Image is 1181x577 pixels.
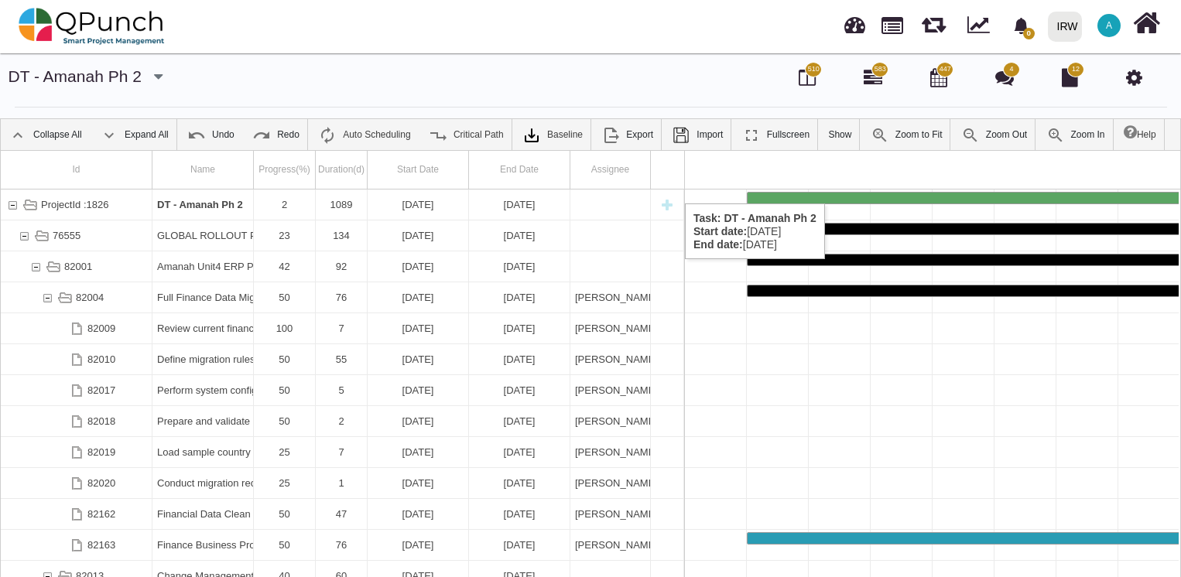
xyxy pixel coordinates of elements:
div: 82004 [76,282,104,312]
div: Full Finance Data Migration Process [157,282,248,312]
a: Zoom In [1039,119,1113,150]
div: 25 [254,437,316,467]
a: 583 [864,74,882,87]
div: [DATE] [474,313,565,343]
div: 100 [258,313,310,343]
div: 82001 [64,251,92,282]
div: 27-06-2025 [368,220,469,251]
img: ic_collapse_all_24.42ac041.png [9,126,27,145]
div: 7 [316,437,368,467]
div: 82019 [1,437,152,467]
div: Task: Full Finance Data Migration Process Start date: 27-06-2025 End date: 10-09-2025 [1,282,684,313]
a: Show [820,119,859,150]
a: Import [664,119,731,150]
div: 82020 [1,468,152,498]
div: [DATE] [474,189,565,220]
div: 10-09-2025 [469,468,570,498]
div: Salman.khan [570,499,651,529]
div: 92 [320,251,362,282]
span: Projects [881,10,903,34]
div: [PERSON_NAME].khan [575,282,645,312]
b: End date: [693,238,743,251]
div: Load sample country data into the Unit4 ERP PREV (test environment) for testing purposes [152,437,254,467]
div: 2 [316,406,368,436]
div: 42 [258,251,310,282]
div: Salman.khan,Azeem.khan, [570,437,651,467]
img: ic_zoom_out.687aa02.png [961,126,980,145]
div: 27-06-2025 [368,251,469,282]
div: 04-07-2025 [368,344,469,374]
div: 26-09-2025 [469,251,570,282]
div: Load sample country data into the Unit4 ERP PREV (test environment) for testing purposes [157,437,248,467]
div: 2 [258,189,310,220]
div: 07-11-2025 [469,220,570,251]
div: [DATE] [474,468,565,498]
div: Review current finance data sources & mappings, including Chart of Accounts, Products, Expense Ty... [157,313,248,343]
div: 82163 [1,530,152,560]
div: [DATE] [372,313,464,343]
i: Calendar [930,68,947,87]
div: 50 [254,344,316,374]
a: Baseline [515,119,590,150]
img: ic_zoom_in.48fceee.png [1046,126,1065,145]
div: [DATE] [474,375,565,405]
div: [DATE] [372,499,464,529]
div: Full Finance Data Migration Process [152,282,254,312]
div: 76 [316,282,368,312]
div: Task: Define migration rules and outline the Financial Data Migration steps for GL, Fixed Assets,... [1,344,684,375]
div: 09-09-2025 [469,437,570,467]
div: 25 [254,468,316,498]
span: 0 [1023,28,1035,39]
div: 50 [258,375,310,405]
div: [PERSON_NAME].[PERSON_NAME].khan, [575,406,645,436]
span: 447 [940,64,951,75]
span: A [1106,21,1112,30]
div: 5 [320,375,362,405]
div: 7 [320,437,362,467]
div: GLOBAL ROLLOUT PREPARATION [152,220,254,251]
a: Undo [180,119,242,150]
div: [DATE] [474,406,565,436]
div: Perform system configuration checks to ensure all required parameters are enabled prior to data m... [157,375,248,405]
div: 23 [254,220,316,251]
div: Salman.khan [570,344,651,374]
div: Task: GLOBAL ROLLOUT PREPARATION Start date: 27-06-2025 End date: 07-11-2025 [1,220,684,251]
div: [DATE] [372,251,464,282]
div: 10-09-2025 [368,468,469,498]
div: 47 [320,499,362,529]
img: ic_auto_scheduling_24.ade0d5b.png [318,126,337,145]
div: Dynamic Report [960,1,1004,52]
div: 50 [258,530,310,560]
div: [DATE] [372,437,464,467]
img: qpunch-sp.fa6292f.png [19,3,165,50]
div: 2 [320,406,362,436]
div: 76555 [53,220,80,251]
div: 27-08-2025 [469,344,570,374]
div: Salman.khan [570,313,651,343]
div: IRW [1057,13,1078,40]
div: Start Date [368,151,469,189]
div: GLOBAL ROLLOUT PREPARATION [157,220,248,251]
div: 92 [316,251,368,282]
div: [PERSON_NAME].[PERSON_NAME].khan, [575,375,645,405]
div: 100 [254,313,316,343]
span: 510 [808,64,820,75]
div: Id [1,151,152,189]
div: [PERSON_NAME].khan [575,313,645,343]
div: 82018 [87,406,115,436]
div: 50 [254,282,316,312]
b: Task: [693,212,721,224]
span: 583 [875,64,886,75]
div: 82009 [87,313,115,343]
div: 82010 [87,344,115,374]
div: 25-08-2025 [368,375,469,405]
div: 82163 [87,530,115,560]
div: 82162 [87,499,115,529]
div: 50 [254,375,316,405]
div: 42 [254,251,316,282]
div: Azeem.khan,Salman.khan, [570,375,651,405]
div: 50 [254,406,316,436]
img: ic_expand_all_24.71e1805.png [100,126,118,145]
div: Task: Load sample country data into the Unit4 ERP PREV (test environment) for testing purposes St... [1,437,684,468]
div: 82019 [87,437,115,467]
